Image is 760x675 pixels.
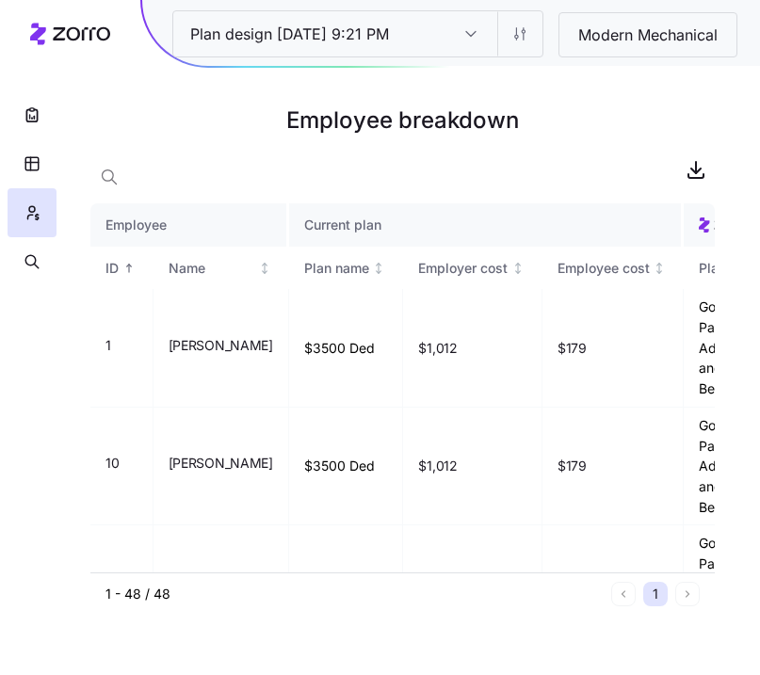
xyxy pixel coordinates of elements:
[497,11,542,56] button: Settings
[418,339,457,358] span: $1,012
[289,525,404,643] td: $3500 Ded
[169,336,273,355] span: [PERSON_NAME]
[105,585,604,603] div: 1 - 48 / 48
[643,582,668,606] button: 1
[304,258,369,279] div: Plan name
[105,454,119,473] span: 10
[105,258,119,279] div: ID
[653,262,666,275] div: Not sorted
[675,582,700,606] button: Next page
[154,247,289,290] th: NameNot sorted
[289,289,404,407] td: $3500 Ded
[122,262,136,275] div: Sorted ascending
[289,408,404,525] td: $3500 Ded
[558,339,587,358] span: $179
[558,258,650,279] div: Employee cost
[90,247,154,290] th: IDSorted ascending
[169,571,273,590] span: [PERSON_NAME]
[563,24,733,47] span: Modern Mechanical
[418,457,457,475] span: $1,012
[611,582,636,606] button: Previous page
[542,247,685,290] th: Employee costNot sorted
[372,262,385,275] div: Not sorted
[90,98,715,143] h1: Employee breakdown
[558,457,587,475] span: $179
[90,203,289,247] th: Employee
[289,203,685,247] th: Current plan
[258,262,271,275] div: Not sorted
[169,454,273,473] span: [PERSON_NAME]
[105,571,116,590] span: 11
[169,258,255,279] div: Name
[403,247,542,290] th: Employer costNot sorted
[289,247,404,290] th: Plan nameNot sorted
[105,336,111,355] span: 1
[418,258,508,279] div: Employer cost
[511,262,525,275] div: Not sorted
